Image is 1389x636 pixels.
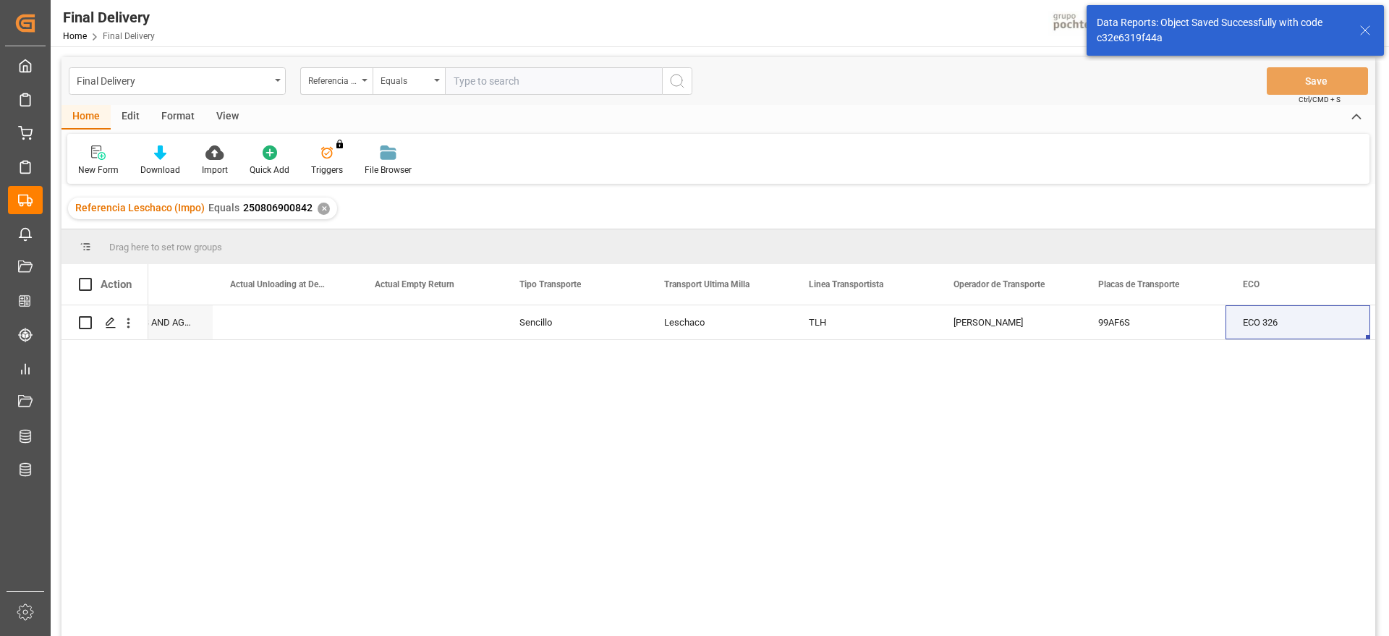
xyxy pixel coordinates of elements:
button: open menu [373,67,445,95]
div: Referencia Leschaco (Impo) [308,71,357,88]
button: Save [1267,67,1368,95]
div: Leschaco [647,305,791,339]
button: search button [662,67,692,95]
div: 99AF6S [1081,305,1226,339]
span: Linea Transportista [809,279,883,289]
div: View [205,105,250,130]
div: ✕ [318,203,330,215]
span: Transport Ultima Milla [664,279,749,289]
span: 250806900842 [243,202,313,213]
button: open menu [300,67,373,95]
div: Download [140,164,180,177]
div: Press SPACE to select this row. [61,305,148,340]
a: Home [63,31,87,41]
div: Sencillo [502,305,647,339]
div: Import [202,164,228,177]
div: Format [150,105,205,130]
span: Ctrl/CMD + S [1299,94,1341,105]
span: Equals [208,202,239,213]
div: TLH [791,305,936,339]
span: Referencia Leschaco (Impo) [75,202,205,213]
span: Operador de Transporte [953,279,1045,289]
img: pochtecaImg.jpg_1689854062.jpg [1048,11,1120,36]
div: Action [101,278,132,291]
div: New Form [78,164,119,177]
span: Placas de Transporte [1098,279,1179,289]
input: Type to search [445,67,662,95]
div: File Browser [365,164,412,177]
div: ECO 326 [1226,305,1370,339]
span: Drag here to set row groups [109,242,222,253]
div: Equals [381,71,430,88]
div: Home [61,105,111,130]
button: open menu [69,67,286,95]
span: Actual Empty Return [375,279,454,289]
span: Tipo Transporte [519,279,581,289]
div: Data Reports: Object Saved Successfully with code c32e6319f44a [1097,15,1346,46]
span: ECO [1243,279,1260,289]
div: Final Delivery [77,71,270,89]
div: [PERSON_NAME] [936,305,1081,339]
div: Edit [111,105,150,130]
span: Actual Unloading at Destination [230,279,327,289]
div: Final Delivery [63,7,155,28]
div: Quick Add [250,164,289,177]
